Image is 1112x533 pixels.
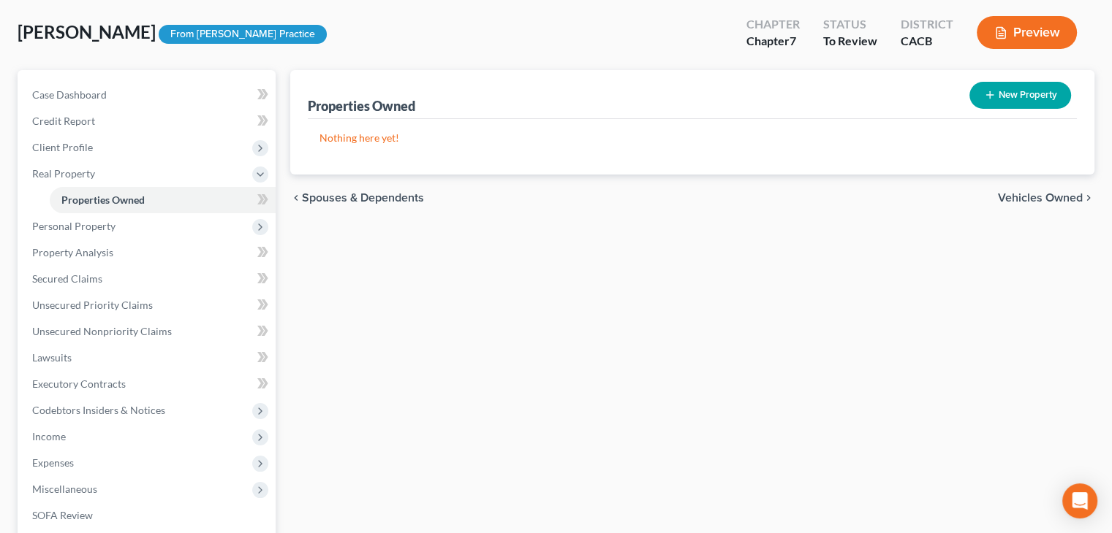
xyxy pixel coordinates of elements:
div: Status [823,16,877,33]
div: To Review [823,33,877,50]
button: Vehicles Owned chevron_right [998,192,1094,204]
button: chevron_left Spouses & Dependents [290,192,424,204]
div: Chapter [746,33,800,50]
span: Unsecured Nonpriority Claims [32,325,172,337]
a: Executory Contracts [20,371,276,397]
span: Personal Property [32,220,116,232]
span: Expenses [32,456,74,469]
div: District [901,16,953,33]
a: SOFA Review [20,502,276,529]
span: Secured Claims [32,272,102,285]
div: Open Intercom Messenger [1062,483,1097,518]
span: Miscellaneous [32,483,97,495]
span: Unsecured Priority Claims [32,299,153,311]
span: 7 [790,34,796,47]
a: Unsecured Nonpriority Claims [20,318,276,345]
i: chevron_right [1083,192,1094,204]
a: Properties Owned [50,187,276,213]
div: Chapter [746,16,800,33]
a: Case Dashboard [20,82,276,108]
div: From [PERSON_NAME] Practice [159,25,327,45]
span: Real Property [32,167,95,180]
span: Properties Owned [61,193,145,206]
span: Lawsuits [32,351,72,364]
p: Nothing here yet! [319,131,1065,145]
span: Spouses & Dependents [302,192,424,204]
div: Properties Owned [308,97,415,115]
span: Vehicles Owned [998,192,1083,204]
span: Case Dashboard [32,88,107,101]
a: Unsecured Priority Claims [20,292,276,318]
span: Credit Report [32,115,95,127]
span: SOFA Review [32,509,93,521]
a: Credit Report [20,108,276,134]
button: New Property [969,82,1071,109]
span: Codebtors Insiders & Notices [32,404,165,416]
a: Property Analysis [20,239,276,266]
button: Preview [977,16,1077,49]
i: chevron_left [290,192,302,204]
a: Lawsuits [20,345,276,371]
span: Client Profile [32,141,93,153]
span: Income [32,430,66,442]
a: Secured Claims [20,266,276,292]
span: Property Analysis [32,246,113,258]
div: CACB [901,33,953,50]
span: [PERSON_NAME] [18,21,156,42]
span: Executory Contracts [32,377,126,390]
